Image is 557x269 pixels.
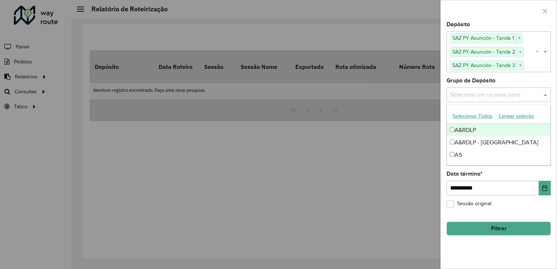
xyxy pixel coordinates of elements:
[451,61,517,70] span: SAZ PY Asunción - Tanda 3
[539,181,551,195] button: Choose Date
[449,110,496,122] button: Selecionar Todos
[535,47,542,56] span: Clear all
[447,124,550,136] div: A&RDLP
[447,105,551,165] ng-dropdown-panel: Options list
[451,34,516,42] span: SAZ PY Asunción - Tanda 1
[447,76,495,85] label: Grupo de Depósito
[447,136,550,149] div: A&RDLP - [GEOGRAPHIC_DATA]
[447,20,470,29] label: Depósito
[496,110,537,122] button: Limpar seleção
[451,47,517,56] span: SAZ PY Asunción - Tanda 2
[517,48,523,56] span: ×
[447,149,550,161] div: AS
[447,222,551,235] button: Filtrar
[516,34,522,43] span: ×
[447,169,483,178] label: Data término
[447,200,491,207] label: Sessão original
[517,61,523,70] span: ×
